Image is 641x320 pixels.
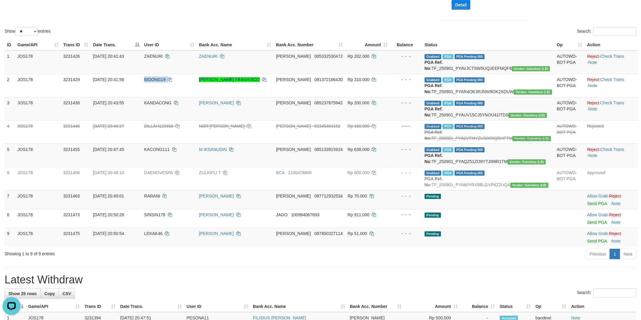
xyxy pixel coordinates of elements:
span: SINSIN178 [144,212,165,217]
span: ZAENURI [144,54,163,59]
td: AUTOWD-BOT-PGA [555,167,585,190]
td: · · [585,144,638,167]
th: ID [5,39,15,51]
b: PGA Ref. No: [425,153,443,164]
span: PGA Pending [455,54,485,59]
span: Vendor URL: https://dashboard.q2checkout.com/secure [512,66,550,71]
span: Grabbed [425,54,442,59]
span: [PERSON_NAME] [276,100,311,105]
span: Rp 800.000 [348,170,370,175]
th: Status [422,39,555,51]
span: Pending [425,231,441,237]
span: Pending [425,213,441,218]
b: PGA Ref. No: [425,83,443,94]
div: - - - [393,193,420,199]
td: AUTOWD-BOT-PGA [555,120,585,144]
td: Rejected [585,120,638,144]
td: · [585,228,638,247]
td: TF_250901_PYAVJCTSW5UQJEEFMQF8 [422,51,555,74]
th: Bank Acc. Number: activate to sort column ascending [274,39,345,51]
td: TF_250901_PYAUV15CJ5YNOU41ITDS [422,97,555,120]
th: Status: activate to sort column ascending [497,301,533,312]
span: [DATE] 20:43:55 [93,100,124,105]
a: Reject [609,194,621,198]
td: AUTOWD-BOT-PGA [555,144,585,167]
span: [DATE] 20:47:45 [93,147,124,152]
th: Op: activate to sort column ascending [533,301,569,312]
span: 3231455 [63,147,80,152]
span: [DATE] 20:41:43 [93,54,124,59]
th: User ID: activate to sort column ascending [142,39,197,51]
span: [PERSON_NAME] [276,54,311,59]
a: Send PGA [587,239,607,243]
select: Showentries [15,27,38,36]
td: 4 [5,120,15,144]
div: - - - [393,230,420,237]
th: Balance [390,39,422,51]
td: 9 [5,228,15,247]
th: Amount: activate to sort column ascending [404,301,460,312]
a: Next [620,249,636,259]
span: Pending [425,194,441,199]
td: TF_250901_PYAQZ51ZO9YTJI99R1TM [422,144,555,167]
span: Rp 310.000 [348,77,370,82]
a: Reject [609,212,621,217]
span: 3231426 [63,54,80,59]
td: AUTOWD-BOT-PGA [555,97,585,120]
span: Rp 638.000 [348,147,370,152]
td: JOS178 [15,167,61,190]
td: · · [585,74,638,97]
a: Reject [587,77,599,82]
span: PGA Pending [455,171,485,176]
span: · [587,212,609,217]
span: Rp 200.000 [348,100,370,105]
td: AUTOWD-BOT-PGA [555,51,585,74]
span: Copy 087712932534 to clipboard [314,194,343,198]
a: [PERSON_NAME] FRANXISCO [199,77,260,82]
span: Rp 70.000 [348,194,367,198]
span: Grabbed [425,101,442,106]
td: 5 [5,144,15,167]
a: Copy [40,289,59,299]
span: · [587,194,609,198]
div: - - - [393,170,420,176]
a: [PERSON_NAME] [199,212,234,217]
span: Vendor URL: https://dashboard.q2checkout.com/secure [513,136,551,141]
span: [PERSON_NAME] [276,231,311,236]
td: JOS178 [15,228,61,247]
span: Copy 100964067693 to clipboard [291,212,319,217]
td: JOS178 [15,51,61,74]
a: Reject [587,147,599,152]
a: Reject [587,54,599,59]
td: JOS178 [15,144,61,167]
a: Note [588,106,597,111]
input: Search: [593,27,636,36]
span: Marked by baodewi [443,54,453,59]
a: Check Trans [600,147,624,152]
a: Allow Grab [587,212,608,217]
b: PGA Ref. No: [425,106,443,117]
span: DILLAH123456 [144,124,173,129]
td: JOS178 [15,97,61,120]
a: Check Trans [600,100,624,105]
a: Note [612,220,621,225]
span: Copy 085237875942 to clipboard [314,100,343,105]
span: KACONG111 [144,147,170,152]
b: PGA Ref. No: [425,130,443,141]
span: 3231448 [63,124,80,129]
span: Rp 160.000 [348,124,370,129]
input: Search: [593,289,636,298]
th: Date Trans.: activate to sort column descending [91,39,142,51]
a: Note [588,153,597,158]
span: 3231456 [63,170,80,175]
span: 3231429 [63,77,80,82]
span: Copy 085332530472 to clipboard [314,54,343,59]
span: LEKAK46 [144,231,163,236]
span: Copy 081372166430 to clipboard [314,77,343,82]
span: Vendor URL: https://dashboard.q2checkout.com/secure [514,90,552,95]
span: JAGO [276,212,287,217]
span: [DATE] 20:49:01 [93,194,124,198]
a: [PERSON_NAME] [199,100,234,105]
span: PGA Pending [455,147,485,152]
td: JOS178 [15,190,61,209]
